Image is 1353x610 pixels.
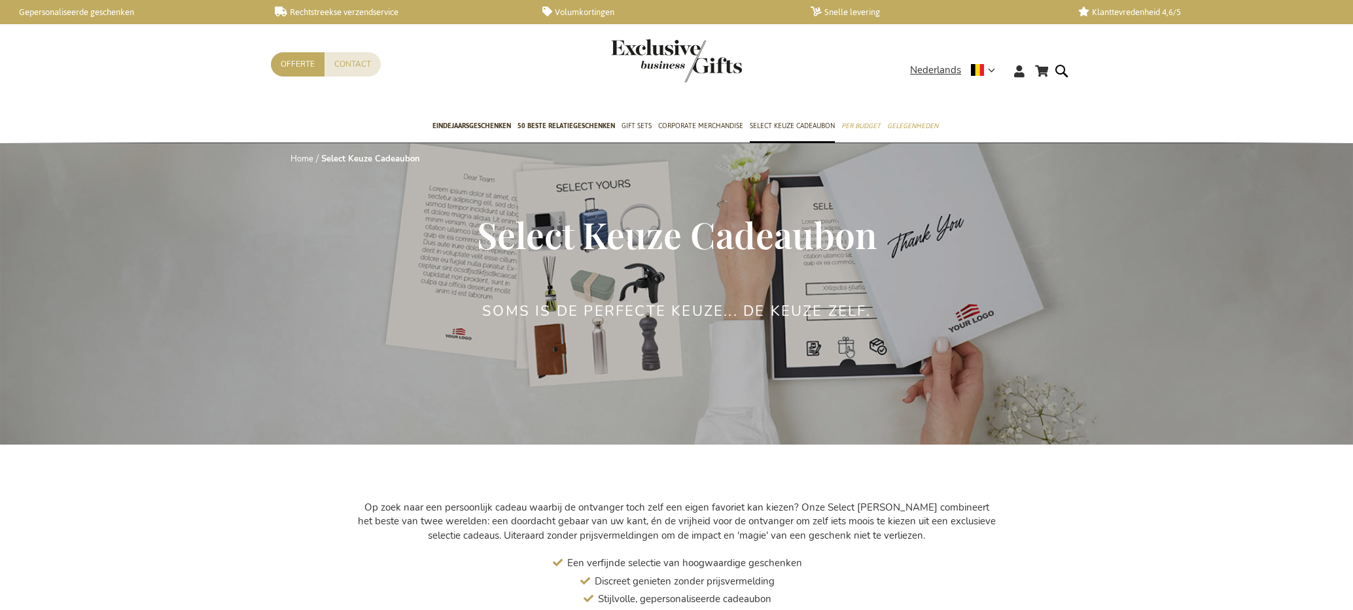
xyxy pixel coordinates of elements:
span: Corporate Merchandise [658,119,743,133]
span: Eindejaarsgeschenken [432,119,511,133]
a: store logo [611,39,676,82]
span: Gift Sets [622,119,652,133]
img: Exclusive Business gifts logo [611,39,742,82]
h2: Soms is de perfecte keuze... de keuze zelf. [482,303,871,319]
a: Offerte [271,52,325,76]
a: Volumkortingen [542,7,790,18]
span: Discreet genieten zonder prijsvermelding [595,575,775,588]
a: Contact [325,52,381,76]
strong: Select Keuze Cadeaubon [321,153,420,165]
a: Rechtstreekse verzendservice [275,7,522,18]
span: Per Budget [841,119,881,133]
div: Nederlands [910,63,1004,78]
a: Gepersonaliseerde geschenken [7,7,254,18]
span: Select Keuze Cadeaubon [750,119,835,133]
a: Klanttevredenheid 4,6/5 [1078,7,1326,18]
p: Op zoek naar een persoonlijk cadeau waarbij de ontvanger toch zelf een eigen favoriet kan kiezen?... [356,501,997,543]
span: Select Keuze Cadeaubon [477,210,877,258]
span: Gelegenheden [887,119,938,133]
span: 50 beste relatiegeschenken [518,119,615,133]
span: Stijlvolle, gepersonaliseerde cadeaubon [598,592,771,605]
span: Een verfijnde selectie van hoogwaardige geschenken [567,556,802,569]
span: Nederlands [910,63,961,78]
a: Snelle levering [811,7,1058,18]
a: Home [290,153,313,165]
